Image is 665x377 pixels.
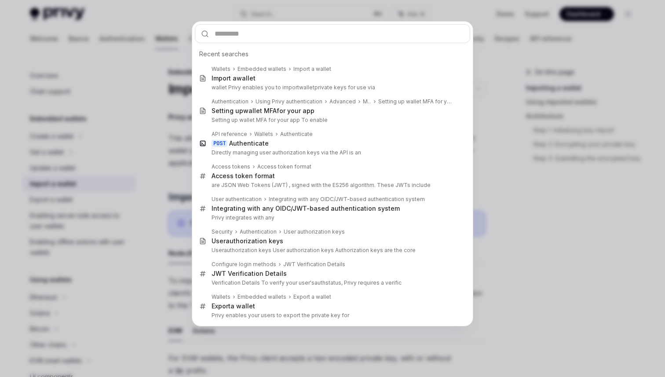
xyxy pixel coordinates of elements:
div: Advanced [329,98,356,105]
b: auth [314,279,325,286]
p: Verification Details To verify your user's status, Privy requires a verific [212,279,452,286]
p: Directly managing user authorization keys via the API is an [212,149,452,156]
p: Setting up wallet MFA for your app To enable [212,117,452,124]
div: Access tokens [212,163,250,170]
div: Security [212,228,233,235]
div: Configure login methods [212,261,276,268]
div: JWT Verification Details [212,270,287,278]
div: Setting up for your app [212,107,314,115]
div: Wallets [212,293,230,300]
div: Embedded wallets [237,66,286,73]
div: Wallets [212,66,230,73]
b: Authenticate [229,139,269,147]
div: Import a wallet [293,66,331,73]
b: JWT [274,182,286,188]
div: POST [212,140,227,147]
div: Access token format [257,163,311,170]
div: Authenticate [280,131,313,138]
div: User authorization keys [284,228,345,235]
b: JWT [292,205,307,212]
div: Import a [212,74,256,82]
div: Export a wallet [293,293,331,300]
b: auth [224,247,235,253]
div: Wallets [254,131,273,138]
div: User orization keys [212,237,283,245]
div: JWT Verification Details [283,261,345,268]
span: Recent searches [199,50,248,59]
div: API reference [212,131,247,138]
p: are JSON Web Tokens ( ) , signed with the ES256 algorithm. These JWTs include [212,182,452,189]
p: wallet Privy enables you to import private keys for use via [212,84,452,91]
div: Access token format [212,172,275,180]
b: auth [226,237,240,245]
div: Authentication [212,98,248,105]
div: a wallet [212,302,255,310]
b: wallet MFA [243,107,277,114]
div: MFA [363,98,371,105]
p: User orization keys User authorization keys Authorization keys are the core [212,247,452,254]
div: Using Privy authentication [256,98,322,105]
div: Embedded wallets [237,293,286,300]
p: Privy enables your users to export the private key for [212,312,452,319]
b: wallet [299,84,314,91]
div: Integrating with any OIDC/ -based authentication system [269,196,425,203]
b: wallet [237,74,256,82]
b: Export [212,302,230,310]
div: Setting up wallet MFA for your app [378,98,452,105]
b: JWT [335,196,347,202]
p: Privy integrates with any [212,214,452,221]
div: User authentication [212,196,262,203]
div: Integrating with any OIDC/ -based authentication system [212,205,400,212]
div: Authentication [240,228,277,235]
